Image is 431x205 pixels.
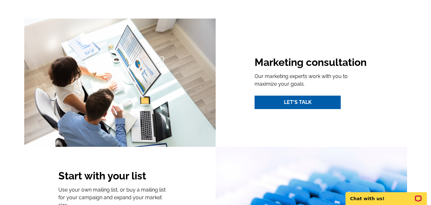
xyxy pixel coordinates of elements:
h2: Start with your list [58,170,172,183]
h2: Marketing consultation [255,56,368,70]
img: marketing-team-expresscopy-postcards.png [24,19,216,146]
a: Let's Talk [255,96,341,109]
iframe: LiveChat chat widget [341,185,431,205]
p: Our marketing experts work with you to maximize your goals. [255,73,368,88]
